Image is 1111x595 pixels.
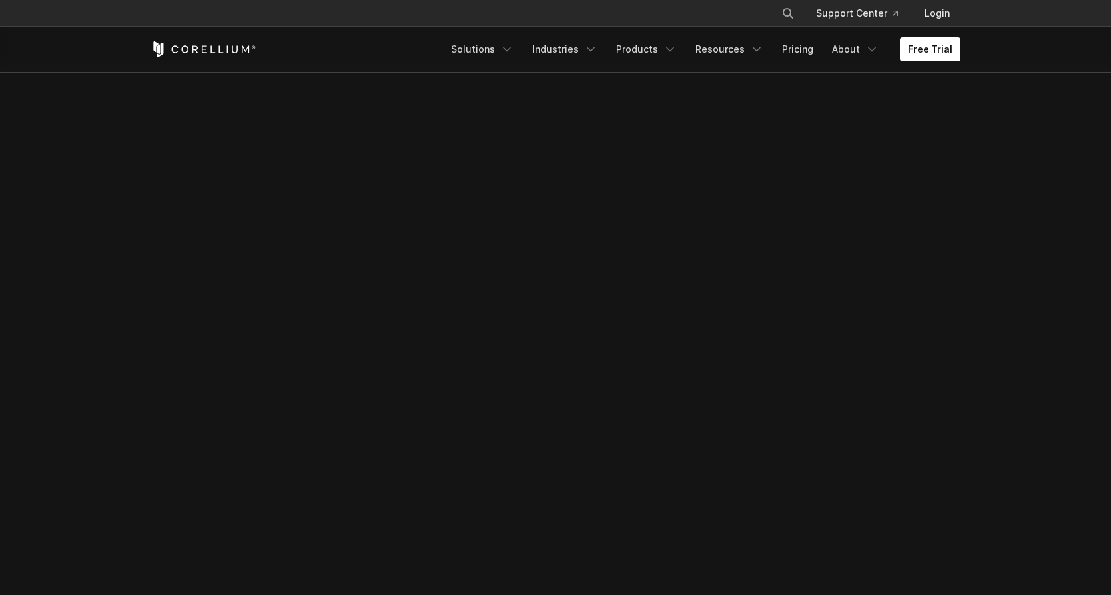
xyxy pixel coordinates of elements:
a: Free Trial [900,37,960,61]
a: Corellium Home [151,41,256,57]
a: Support Center [805,1,909,25]
div: Navigation Menu [443,37,960,61]
a: About [824,37,887,61]
button: Search [776,1,800,25]
a: Industries [524,37,605,61]
a: Products [608,37,685,61]
a: Login [914,1,960,25]
div: Navigation Menu [765,1,960,25]
a: Resources [687,37,771,61]
a: Solutions [443,37,522,61]
a: Pricing [774,37,821,61]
